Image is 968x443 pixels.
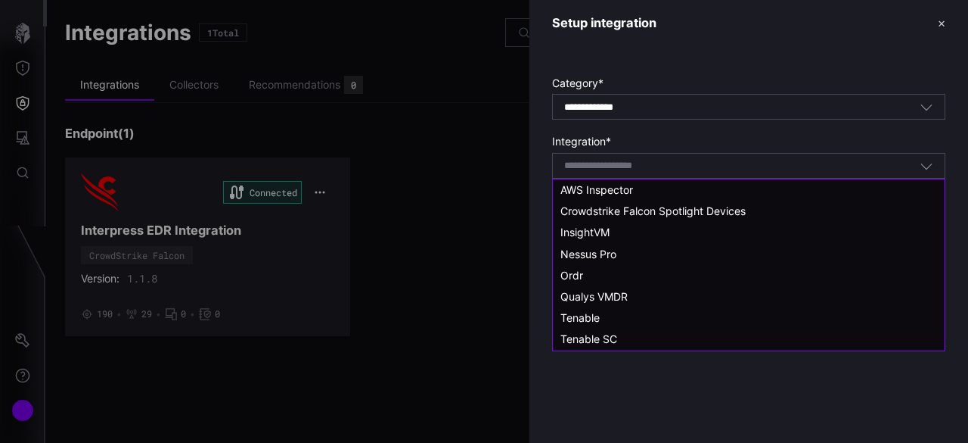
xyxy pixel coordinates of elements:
label: Integration * [552,135,945,148]
span: AWS Inspector [560,183,633,196]
span: Crowdstrike Falcon Spotlight Devices [560,204,746,217]
span: Qualys VMDR [560,290,628,303]
button: Toggle options menu [920,159,933,173]
label: Category * [552,76,945,90]
span: InsightVM [560,226,610,239]
button: Toggle options menu [920,100,933,114]
button: ✕ [938,15,945,31]
span: Tenable SC [560,332,617,345]
span: Nessus Pro [560,248,616,260]
span: Tenable [560,311,600,324]
h3: Setup integration [552,15,656,31]
span: Ordr [560,269,583,282]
